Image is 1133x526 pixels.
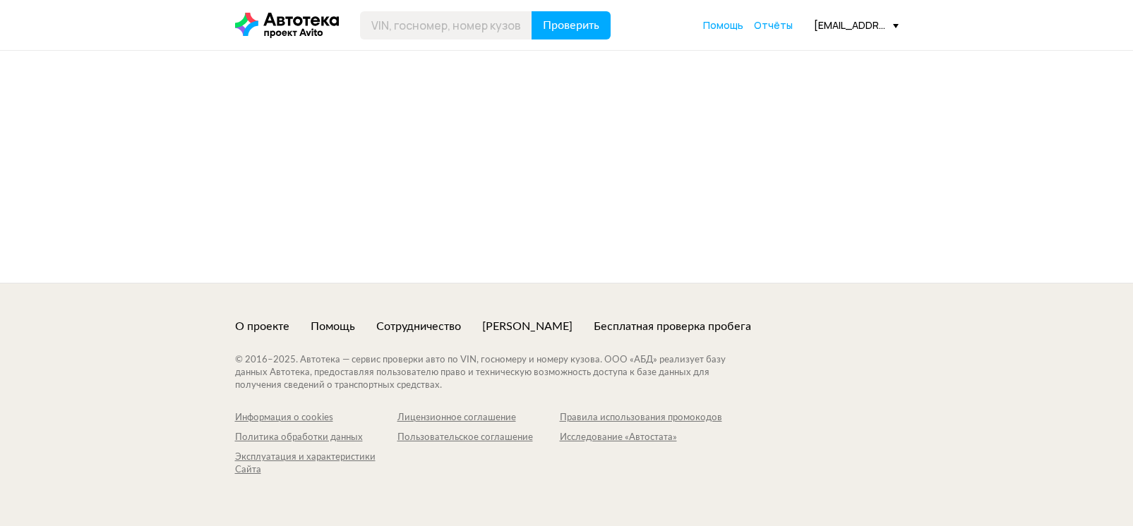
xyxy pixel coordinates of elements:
a: Эксплуатация и характеристики Сайта [235,451,397,477]
a: О проекте [235,319,289,334]
span: Проверить [543,20,599,31]
a: Лицензионное соглашение [397,412,560,424]
button: Проверить [532,11,611,39]
a: Помощь [703,18,743,32]
a: [PERSON_NAME] [482,319,573,334]
a: Информация о cookies [235,412,397,424]
a: Пользовательское соглашение [397,432,560,444]
a: Правила использования промокодов [560,412,722,424]
a: Исследование «Автостата» [560,432,722,444]
div: © 2016– 2025 . Автотека — сервис проверки авто по VIN, госномеру и номеру кузова. ООО «АБД» реали... [235,354,754,392]
a: Отчёты [754,18,793,32]
a: Сотрудничество [376,319,461,334]
a: Бесплатная проверка пробега [594,319,751,334]
a: Политика обработки данных [235,432,397,444]
input: VIN, госномер, номер кузова [360,11,532,39]
div: [EMAIL_ADDRESS][DOMAIN_NAME] [814,18,899,32]
a: Помощь [311,319,355,334]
